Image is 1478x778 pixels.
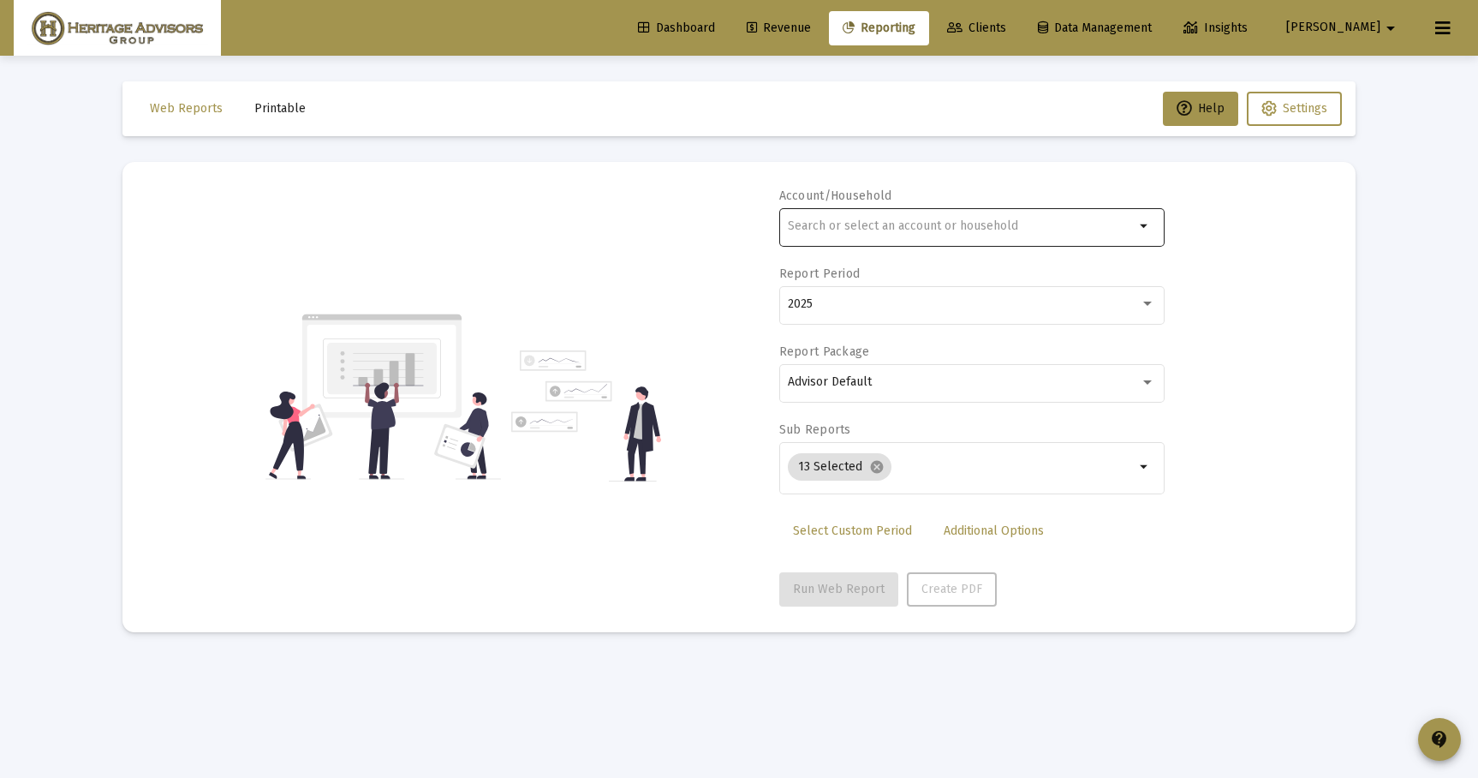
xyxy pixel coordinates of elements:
a: Clients [933,11,1020,45]
a: Revenue [733,11,825,45]
span: Web Reports [150,101,223,116]
span: Help [1177,101,1225,116]
label: Report Period [779,266,861,281]
a: Dashboard [624,11,729,45]
span: Advisor Default [788,374,872,389]
button: [PERSON_NAME] [1266,10,1421,45]
label: Report Package [779,344,870,359]
span: [PERSON_NAME] [1286,21,1380,35]
span: Clients [947,21,1006,35]
img: Dashboard [27,11,208,45]
button: Web Reports [136,92,236,126]
span: Select Custom Period [793,524,912,538]
mat-chip: 13 Selected [788,453,891,481]
a: Insights [1170,11,1261,45]
label: Sub Reports [779,422,851,437]
span: Additional Options [944,524,1044,538]
mat-icon: arrow_drop_down [1380,11,1401,45]
input: Search or select an account or household [788,219,1135,233]
mat-chip-list: Selection [788,450,1135,484]
span: Data Management [1038,21,1152,35]
span: 2025 [788,296,813,311]
mat-icon: cancel [869,459,885,475]
button: Help [1163,92,1238,126]
span: Insights [1183,21,1248,35]
button: Printable [241,92,319,126]
span: Revenue [747,21,811,35]
mat-icon: arrow_drop_down [1135,457,1155,477]
span: Settings [1283,101,1327,116]
button: Run Web Report [779,572,898,607]
a: Data Management [1024,11,1165,45]
label: Account/Household [779,189,892,203]
button: Create PDF [907,572,997,607]
mat-icon: arrow_drop_down [1135,216,1155,236]
mat-icon: contact_support [1429,729,1450,750]
span: Dashboard [638,21,715,35]
span: Printable [254,101,306,116]
span: Create PDF [921,582,982,596]
span: Reporting [843,21,915,35]
img: reporting-alt [511,350,661,482]
span: Run Web Report [793,582,885,596]
img: reporting [265,312,501,482]
button: Settings [1247,92,1342,126]
a: Reporting [829,11,929,45]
